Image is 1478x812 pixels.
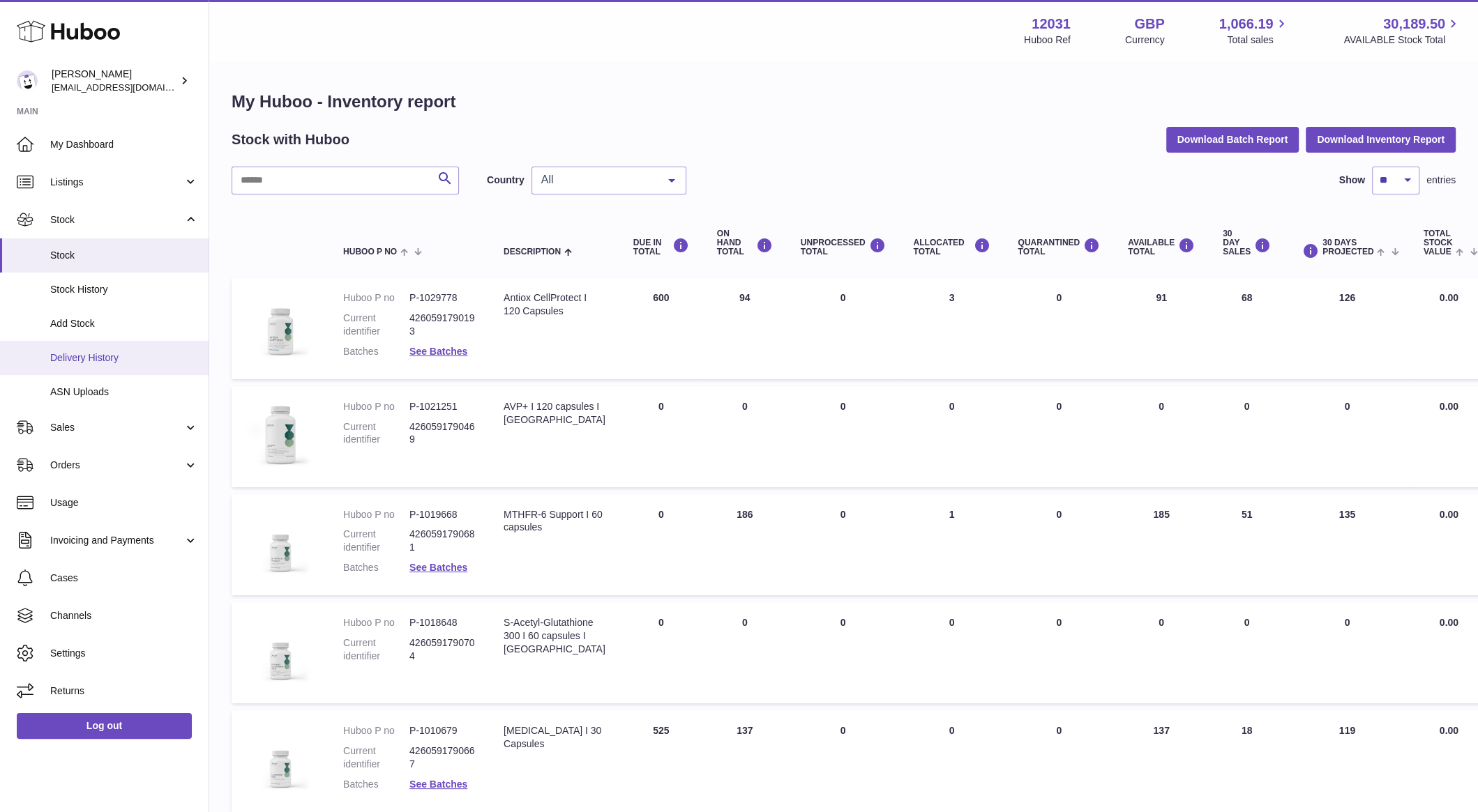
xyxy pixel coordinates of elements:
[409,346,467,357] a: See Batches
[50,138,198,151] span: My Dashboard
[409,562,467,573] a: See Batches
[343,561,409,574] dt: Batches
[50,213,183,227] span: Stock
[787,710,900,812] td: 0
[50,609,198,622] span: Channels
[504,291,605,318] div: Antiox CellProtect I 120 Capsules
[1227,33,1289,47] span: Total sales
[343,636,409,663] dt: Current identifier
[504,400,605,427] div: AVP+ I 120 capsules I [GEOGRAPHIC_DATA]
[1114,494,1209,596] td: 185
[50,317,198,330] span: Add Stock
[343,778,409,791] dt: Batches
[50,249,198,262] span: Stock
[409,528,476,554] dd: 4260591790681
[1440,725,1458,736] span: 0.00
[17,713,192,738] a: Log out
[50,459,183,472] span: Orders
[50,496,198,510] span: Usage
[343,345,409,358] dt: Batches
[899,710,1004,812] td: 0
[343,291,409,305] dt: Huboo P no
[899,386,1004,487] td: 0
[246,400,315,470] img: product image
[899,277,1004,379] td: 3
[1440,617,1458,628] span: 0.00
[246,508,315,578] img: product image
[1285,494,1410,596] td: 135
[1306,127,1456,152] button: Download Inventory Report
[50,176,183,189] span: Listings
[50,283,198,296] span: Stock History
[1114,386,1209,487] td: 0
[1056,292,1062,303] span: 0
[703,710,787,812] td: 137
[1209,494,1285,596] td: 51
[1343,33,1461,47] span: AVAILABLE Stock Total
[619,277,703,379] td: 600
[619,710,703,812] td: 525
[1114,602,1209,703] td: 0
[50,684,198,698] span: Returns
[787,277,900,379] td: 0
[1209,386,1285,487] td: 0
[232,91,1456,113] h1: My Huboo - Inventory report
[801,238,886,256] div: UNPROCESSED Total
[1223,229,1271,257] div: 30 DAY SALES
[1343,15,1461,47] a: 30,189.50 AVAILABLE Stock Total
[1219,15,1290,47] a: 1,066.19 Total sales
[1424,229,1453,257] span: Total stock value
[1440,509,1458,520] span: 0.00
[1426,174,1456,187] span: entries
[703,602,787,703] td: 0
[1056,617,1062,628] span: 0
[409,400,476,413] dd: P-1021251
[1440,401,1458,412] span: 0.00
[1209,277,1285,379] td: 68
[504,247,561,256] span: Description
[409,420,476,447] dd: 4260591790469
[1114,277,1209,379] td: 91
[246,291,315,361] img: product image
[1339,174,1365,187] label: Show
[343,528,409,554] dt: Current identifier
[52,68,177,94] div: [PERSON_NAME]
[619,602,703,703] td: 0
[703,386,787,487] td: 0
[1209,602,1285,703] td: 0
[409,291,476,305] dd: P-1029778
[50,572,198,585] span: Cases
[50,647,198,660] span: Settings
[1056,509,1062,520] span: 0
[409,744,476,771] dd: 4260591790667
[1114,710,1209,812] td: 137
[409,312,476,338] dd: 4260591790193
[619,494,703,596] td: 0
[899,494,1004,596] td: 1
[1128,238,1195,256] div: AVAILABLE Total
[787,494,900,596] td: 0
[787,602,900,703] td: 0
[50,351,198,365] span: Delivery History
[1285,386,1410,487] td: 0
[343,247,397,256] span: Huboo P no
[50,534,183,547] span: Invoicing and Payments
[232,130,349,149] h2: Stock with Huboo
[1209,710,1285,812] td: 18
[246,616,315,686] img: product image
[343,744,409,771] dt: Current identifier
[717,229,773,257] div: ON HAND Total
[343,508,409,521] dt: Huboo P no
[1285,602,1410,703] td: 0
[504,616,605,656] div: S-Acetyl-Glutathione 300 I 60 capsules I [GEOGRAPHIC_DATA]
[343,400,409,413] dt: Huboo P no
[899,602,1004,703] td: 0
[1219,15,1274,33] span: 1,066.19
[703,277,787,379] td: 94
[17,70,38,91] img: admin@makewellforyou.com
[1024,33,1071,47] div: Huboo Ref
[913,238,990,256] div: ALLOCATED Total
[343,312,409,338] dt: Current identifier
[343,724,409,737] dt: Huboo P no
[1166,127,1299,152] button: Download Batch Report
